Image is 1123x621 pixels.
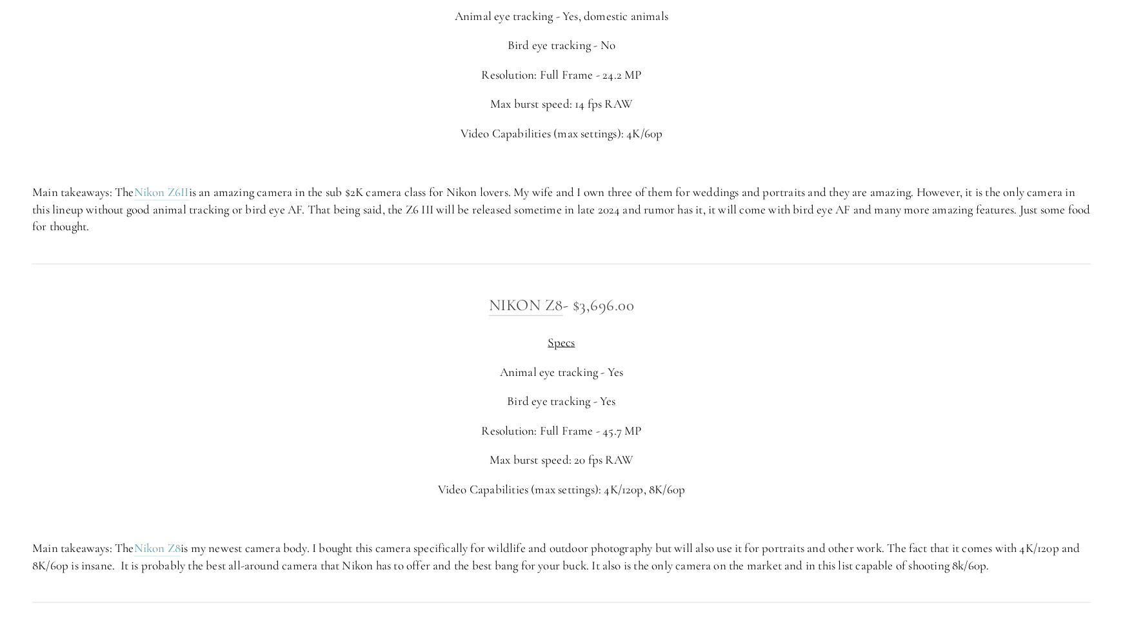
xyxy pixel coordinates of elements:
[32,422,1091,440] p: Resolution: Full Frame - 45.7 MP
[32,481,1091,498] p: Video Capabilities (max settings): 4K/120p, 8K/60p
[32,8,1091,25] p: Animal eye tracking - Yes, domestic animals
[489,295,563,316] a: Nikon Z8
[134,184,189,201] a: Nikon Z6II
[32,364,1091,381] p: Animal eye tracking - Yes
[32,451,1091,469] p: Max burst speed: 20 fps RAW
[32,95,1091,113] p: Max burst speed: 14 fps RAW
[32,292,1091,318] h3: - $3,696.00
[32,540,1091,574] p: Main takeaways: The is my newest camera body. I bought this camera specifically for wildlife and ...
[32,125,1091,143] p: Video Capabilities (max settings): 4K/60p
[32,37,1091,54] p: Bird eye tracking - No
[32,393,1091,410] p: Bird eye tracking - Yes
[548,335,575,350] span: Specs
[134,540,181,557] a: Nikon Z8
[32,184,1091,235] p: Main takeaways: The is an amazing camera in the sub $2K camera class for Nikon lovers. My wife an...
[32,66,1091,84] p: Resolution: Full Frame - 24.2 MP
